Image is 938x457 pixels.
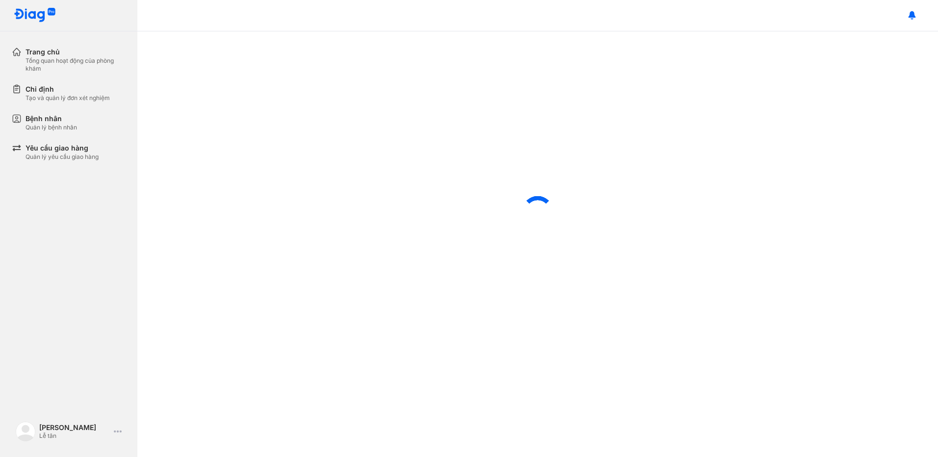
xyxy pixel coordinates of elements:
[26,84,110,94] div: Chỉ định
[26,124,77,131] div: Quản lý bệnh nhân
[26,94,110,102] div: Tạo và quản lý đơn xét nghiệm
[16,422,35,441] img: logo
[39,432,110,440] div: Lễ tân
[26,57,126,73] div: Tổng quan hoạt động của phòng khám
[26,153,99,161] div: Quản lý yêu cầu giao hàng
[26,47,126,57] div: Trang chủ
[14,8,56,23] img: logo
[26,143,99,153] div: Yêu cầu giao hàng
[26,114,77,124] div: Bệnh nhân
[39,423,110,432] div: [PERSON_NAME]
